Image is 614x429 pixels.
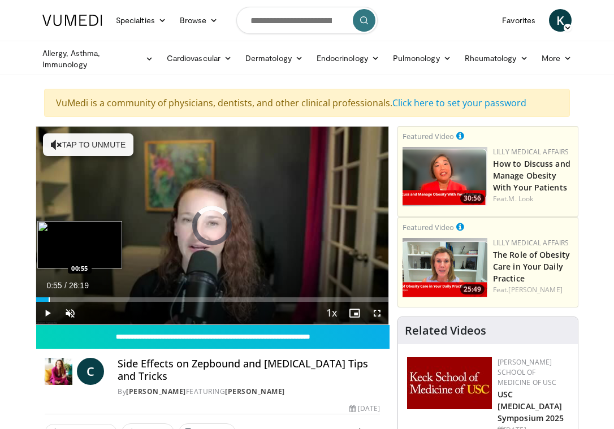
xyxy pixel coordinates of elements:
a: [PERSON_NAME] [126,387,186,396]
span: 26:19 [69,281,89,290]
button: Enable picture-in-picture mode [343,302,366,324]
a: Favorites [495,9,542,32]
h4: Side Effects on Zepbound and [MEDICAL_DATA] Tips and Tricks [118,358,380,382]
img: e1208b6b-349f-4914-9dd7-f97803bdbf1d.png.150x105_q85_crop-smart_upscale.png [403,238,487,297]
a: 30:56 [403,147,487,206]
a: [PERSON_NAME] [225,387,285,396]
span: 30:56 [460,193,485,203]
button: Play [36,302,59,324]
a: USC [MEDICAL_DATA] Symposium 2025 [498,389,564,423]
span: 0:55 [46,281,62,290]
a: Lilly Medical Affairs [493,147,569,157]
img: image.jpeg [37,221,122,268]
a: C [77,358,104,385]
span: 25:49 [460,284,485,294]
a: Dermatology [239,47,310,70]
a: Endocrinology [310,47,386,70]
div: Progress Bar [36,297,388,302]
button: Unmute [59,302,81,324]
div: VuMedi is a community of physicians, dentists, and other clinical professionals. [44,89,570,117]
small: Featured Video [403,131,454,141]
span: / [64,281,67,290]
img: Dr. Carolynn Francavilla [45,358,72,385]
a: [PERSON_NAME] School of Medicine of USC [498,357,557,387]
h4: Related Videos [405,324,486,337]
a: K [549,9,572,32]
img: c98a6a29-1ea0-4bd5-8cf5-4d1e188984a7.png.150x105_q85_crop-smart_upscale.png [403,147,487,206]
a: M. Look [508,194,533,203]
a: The Role of Obesity Care in Your Daily Practice [493,249,570,284]
img: 7b941f1f-d101-407a-8bfa-07bd47db01ba.png.150x105_q85_autocrop_double_scale_upscale_version-0.2.jpg [407,357,492,409]
div: Feat. [493,285,573,295]
small: Featured Video [403,222,454,232]
a: Lilly Medical Affairs [493,238,569,248]
a: Rheumatology [458,47,535,70]
button: Fullscreen [366,302,388,324]
div: [DATE] [349,404,380,414]
div: By FEATURING [118,387,380,397]
button: Playback Rate [321,302,343,324]
div: Feat. [493,194,573,204]
a: Pulmonology [386,47,458,70]
video-js: Video Player [36,127,388,324]
a: Allergy, Asthma, Immunology [36,47,160,70]
a: [PERSON_NAME] [508,285,562,294]
a: Cardiovascular [160,47,239,70]
a: Click here to set your password [392,97,526,109]
img: VuMedi Logo [42,15,102,26]
a: How to Discuss and Manage Obesity With Your Patients [493,158,570,193]
button: Tap to unmute [43,133,133,156]
a: 25:49 [403,238,487,297]
input: Search topics, interventions [236,7,378,34]
a: Browse [173,9,225,32]
a: Specialties [109,9,173,32]
a: More [535,47,578,70]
